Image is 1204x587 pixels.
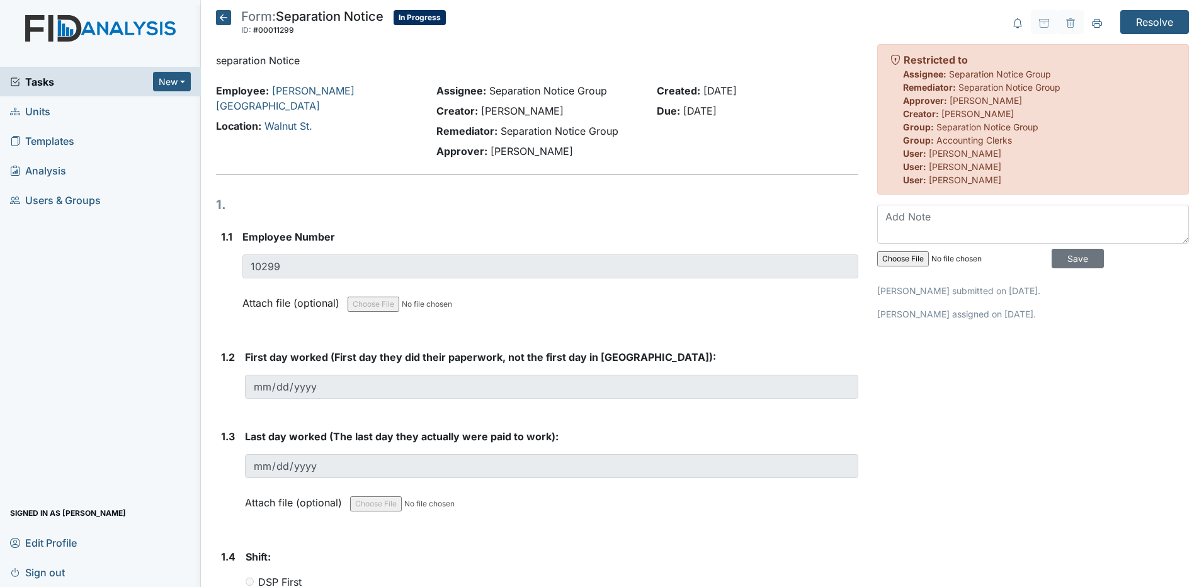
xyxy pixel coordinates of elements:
span: [DATE] [683,105,717,117]
p: [PERSON_NAME] submitted on [DATE]. [877,284,1189,297]
span: #00011299 [253,25,294,35]
strong: Remediator: [903,82,956,93]
a: [PERSON_NAME][GEOGRAPHIC_DATA] [216,84,355,112]
span: Separation Notice Group [949,69,1051,79]
strong: Assignee: [903,69,946,79]
label: Attach file (optional) [242,288,344,311]
span: Shift: [246,550,271,563]
strong: User: [903,148,926,159]
input: Resolve [1120,10,1189,34]
p: [PERSON_NAME] assigned on [DATE]. [877,307,1189,321]
label: 1.3 [221,429,235,444]
h1: 1. [216,195,858,214]
strong: Approver: [903,95,947,106]
strong: Due: [657,105,680,117]
input: DSP First [246,578,254,586]
span: Separation Notice Group [501,125,618,137]
label: 1.4 [221,549,236,564]
strong: Employee: [216,84,269,97]
strong: Group: [903,135,934,145]
span: Signed in as [PERSON_NAME] [10,503,126,523]
label: 1.2 [221,350,235,365]
p: separation Notice [216,53,858,68]
strong: Creator: [903,108,939,119]
strong: User: [903,161,926,172]
span: ID: [241,25,251,35]
label: 1.1 [221,229,232,244]
input: Save [1052,249,1104,268]
strong: Created: [657,84,700,97]
span: [PERSON_NAME] [929,161,1001,172]
span: [DATE] [703,84,737,97]
span: Sign out [10,562,65,582]
span: Last day worked (The last day they actually were paid to work): [245,430,559,443]
a: Tasks [10,74,153,89]
span: [PERSON_NAME] [491,145,573,157]
span: [PERSON_NAME] [929,174,1001,185]
strong: Creator: [436,105,478,117]
span: Units [10,101,50,121]
span: Separation Notice Group [936,122,1038,132]
span: Separation Notice Group [489,84,607,97]
span: Separation Notice Group [958,82,1060,93]
strong: Group: [903,122,934,132]
strong: Location: [216,120,261,132]
span: Edit Profile [10,533,77,552]
span: Analysis [10,161,66,180]
span: Users & Groups [10,190,101,210]
strong: Restricted to [904,54,968,66]
span: Form: [241,9,276,24]
span: First day worked (First day they did their paperwork, not the first day in [GEOGRAPHIC_DATA]): [245,351,716,363]
div: Separation Notice [241,10,383,38]
label: Attach file (optional) [245,488,347,510]
strong: User: [903,174,926,185]
strong: Assignee: [436,84,486,97]
span: Templates [10,131,74,151]
span: [PERSON_NAME] [950,95,1022,106]
strong: Remediator: [436,125,497,137]
span: [PERSON_NAME] [481,105,564,117]
span: In Progress [394,10,446,25]
a: Walnut St. [264,120,312,132]
span: [PERSON_NAME] [929,148,1001,159]
span: Employee Number [242,231,335,243]
span: [PERSON_NAME] [941,108,1014,119]
strong: Approver: [436,145,487,157]
button: New [153,72,191,91]
span: Accounting Clerks [936,135,1012,145]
